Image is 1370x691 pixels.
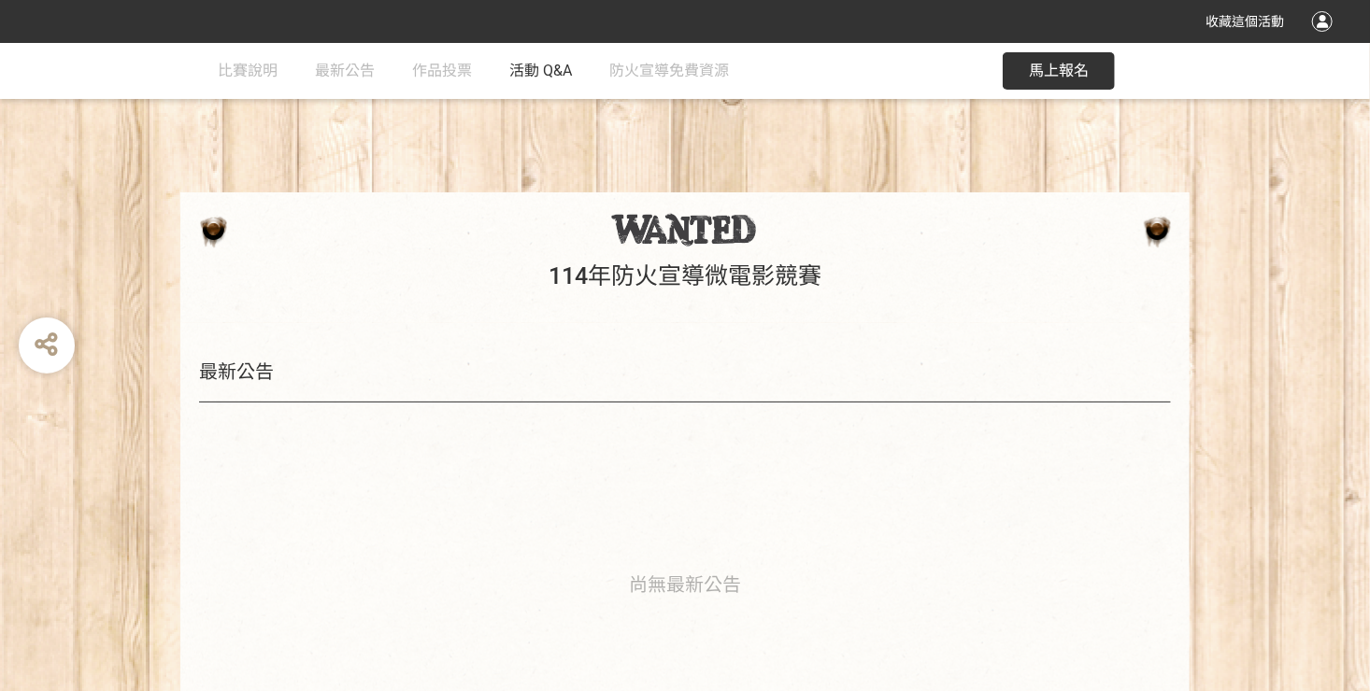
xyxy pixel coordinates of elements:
span: 尚無 [629,573,666,596]
span: 活動 Q&A [509,62,572,79]
a: 作品投票 [412,43,472,99]
span: 最新公告 [199,360,274,383]
h1: 114年防火宣導微電影競賽 [199,262,1171,290]
span: 最新公告 [666,573,741,596]
span: 馬上報名 [1029,62,1089,79]
a: 最新公告 [315,43,375,99]
a: 防火宣導免費資源 [609,43,729,99]
span: 比賽說明 [218,62,278,79]
span: 作品投票 [412,62,472,79]
span: 最新公告 [315,62,375,79]
img: 114年防火宣導微電影競賽 [611,213,760,247]
a: 比賽說明 [218,43,278,99]
span: 防火宣導免費資源 [609,62,729,79]
button: 馬上報名 [1003,52,1115,90]
span: 收藏這個活動 [1206,14,1284,29]
a: 活動 Q&A [509,43,572,99]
